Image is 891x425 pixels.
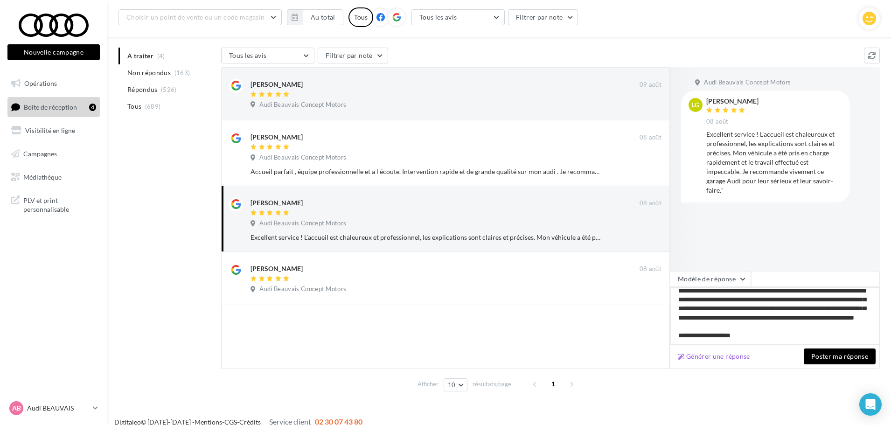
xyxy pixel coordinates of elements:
div: Excellent service ! L’accueil est chaleureux et professionnel, les explications sont claires et p... [706,130,842,195]
div: Open Intercom Messenger [859,393,882,416]
span: 08 août [640,265,661,273]
a: Boîte de réception4 [6,97,102,117]
div: Tous [348,7,373,27]
span: Campagnes [23,150,57,158]
button: Ignorer [631,99,662,112]
button: Poster ma réponse [804,348,876,364]
span: Répondus [127,85,158,94]
span: Tous les avis [419,13,457,21]
button: Ignorer [631,231,661,244]
div: [PERSON_NAME] [251,198,303,208]
span: Audi Beauvais Concept Motors [704,78,791,87]
button: Ignorer [631,284,662,297]
span: Afficher [418,380,439,389]
a: Opérations [6,74,102,93]
span: Tous les avis [229,51,267,59]
a: PLV et print personnalisable [6,190,102,218]
span: 09 août [640,81,661,89]
div: Accueil parfait , équipe professionnelle et a l écoute. Intervention rapide et de grande qualité ... [251,167,601,176]
div: 4 [89,104,96,111]
span: 08 août [706,118,728,126]
span: PLV et print personnalisable [23,194,96,214]
a: Médiathèque [6,167,102,187]
span: 08 août [640,133,661,142]
button: Au total [303,9,343,25]
span: Non répondus [127,68,171,77]
span: Audi Beauvais Concept Motors [259,153,346,162]
span: Visibilité en ligne [25,126,75,134]
span: 08 août [640,199,661,208]
button: Choisir un point de vente ou un code magasin [118,9,282,25]
span: 10 [448,381,456,389]
div: [PERSON_NAME] [251,132,303,142]
span: AB [12,404,21,413]
span: résultats/page [473,380,511,389]
button: Au total [287,9,343,25]
button: Filtrer par note [318,48,388,63]
a: Campagnes [6,144,102,164]
span: Tous [127,102,141,111]
button: Filtrer par note [508,9,578,25]
p: Audi BEAUVAIS [27,404,89,413]
div: [PERSON_NAME] [706,98,759,105]
span: 1 [546,376,561,391]
span: (526) [161,86,177,93]
div: [PERSON_NAME] [251,264,303,273]
button: Tous les avis [221,48,314,63]
span: (163) [174,69,190,77]
span: Audi Beauvais Concept Motors [259,285,346,293]
span: Opérations [24,79,57,87]
span: (689) [145,103,161,110]
button: Modèle de réponse [670,271,751,287]
span: Audi Beauvais Concept Motors [259,219,346,228]
a: Visibilité en ligne [6,121,102,140]
button: Ignorer [631,165,661,178]
span: Médiathèque [23,173,62,181]
span: Choisir un point de vente ou un code magasin [126,13,265,21]
span: LG [692,100,699,110]
button: Tous les avis [411,9,505,25]
a: AB Audi BEAUVAIS [7,399,100,417]
span: Boîte de réception [24,103,77,111]
span: Audi Beauvais Concept Motors [259,101,346,109]
button: Nouvelle campagne [7,44,100,60]
div: [PERSON_NAME] [251,80,303,89]
button: Générer une réponse [674,351,754,362]
div: Excellent service ! L’accueil est chaleureux et professionnel, les explications sont claires et p... [251,233,601,242]
button: 10 [444,378,467,391]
